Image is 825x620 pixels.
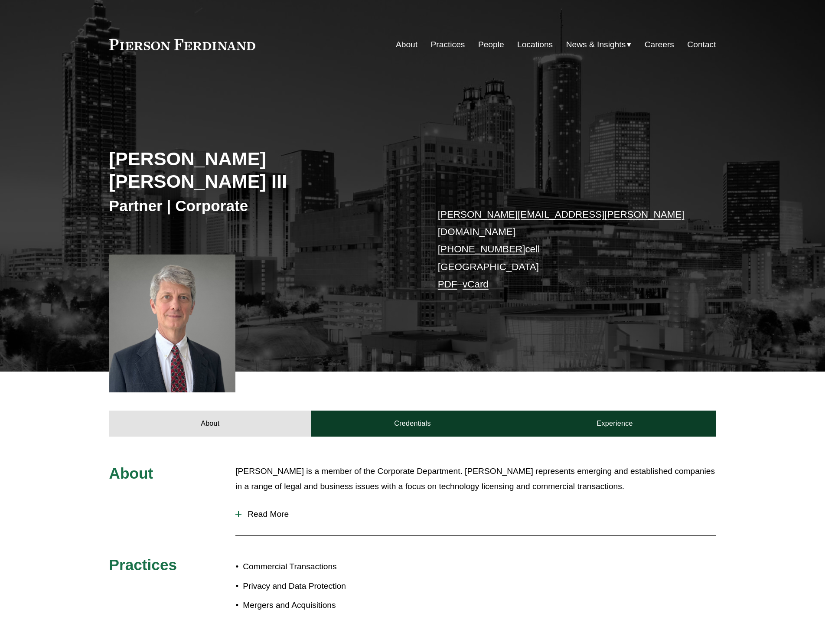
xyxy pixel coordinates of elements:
[514,411,716,437] a: Experience
[243,559,412,574] p: Commercial Transactions
[243,598,412,613] p: Mergers and Acquisitions
[109,556,177,573] span: Practices
[396,36,417,53] a: About
[566,36,632,53] a: folder dropdown
[478,36,504,53] a: People
[645,36,674,53] a: Careers
[241,509,716,519] span: Read More
[438,206,691,294] p: cell [GEOGRAPHIC_DATA] –
[109,147,413,193] h2: [PERSON_NAME] [PERSON_NAME] III
[517,36,553,53] a: Locations
[311,411,514,437] a: Credentials
[235,464,716,494] p: [PERSON_NAME] is a member of the Corporate Department. [PERSON_NAME] represents emerging and esta...
[463,279,489,290] a: vCard
[235,503,716,525] button: Read More
[687,36,716,53] a: Contact
[566,37,626,52] span: News & Insights
[431,36,465,53] a: Practices
[438,209,685,237] a: [PERSON_NAME][EMAIL_ADDRESS][PERSON_NAME][DOMAIN_NAME]
[438,244,525,255] a: [PHONE_NUMBER]
[243,579,412,594] p: Privacy and Data Protection
[109,411,312,437] a: About
[109,196,413,215] h3: Partner | Corporate
[109,465,153,482] span: About
[438,279,457,290] a: PDF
